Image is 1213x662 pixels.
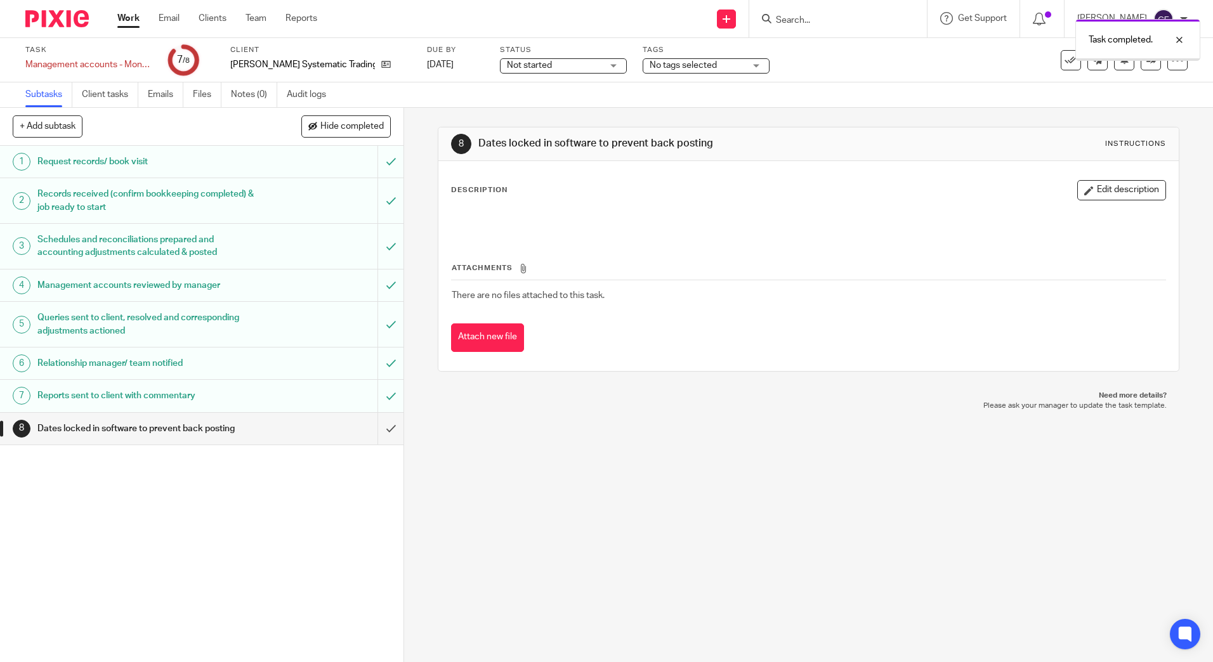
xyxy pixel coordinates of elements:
div: 5 [13,316,30,334]
h1: Relationship manager/ team notified [37,354,256,373]
a: Emails [148,82,183,107]
a: Reports [285,12,317,25]
div: Management accounts - Monthly [25,58,152,71]
p: Description [451,185,508,195]
div: 2 [13,192,30,210]
a: Subtasks [25,82,72,107]
h1: Reports sent to client with commentary [37,386,256,405]
span: Hide completed [320,122,384,132]
div: 1 [13,153,30,171]
a: Files [193,82,221,107]
img: svg%3E [1153,9,1174,29]
p: [PERSON_NAME] Systematic Trading LLP [230,58,375,71]
h1: Dates locked in software to prevent back posting [37,419,256,438]
p: Please ask your manager to update the task template. [450,401,1166,411]
div: 8 [451,134,471,154]
button: Attach new file [451,323,524,352]
a: Notes (0) [231,82,277,107]
a: Clients [199,12,226,25]
div: 4 [13,276,30,294]
h1: Request records/ book visit [37,152,256,171]
h1: Records received (confirm bookkeeping completed) & job ready to start [37,185,256,217]
label: Due by [427,45,484,55]
div: 7 [177,53,190,67]
div: 6 [13,354,30,372]
span: Attachments [452,264,513,271]
h1: Dates locked in software to prevent back posting [478,137,836,150]
a: Audit logs [287,82,336,107]
a: Client tasks [82,82,138,107]
label: Client [230,45,411,55]
div: 8 [13,420,30,438]
h1: Management accounts reviewed by manager [37,276,256,295]
button: + Add subtask [13,115,82,137]
span: There are no files attached to this task. [452,291,605,300]
span: No tags selected [650,61,717,70]
label: Status [500,45,627,55]
div: 3 [13,237,30,255]
small: /8 [183,57,190,64]
button: Hide completed [301,115,391,137]
a: Work [117,12,140,25]
span: [DATE] [427,60,454,69]
p: Task completed. [1089,34,1153,46]
button: Edit description [1077,180,1166,200]
h1: Schedules and reconciliations prepared and accounting adjustments calculated & posted [37,230,256,263]
h1: Queries sent to client, resolved and corresponding adjustments actioned [37,308,256,341]
img: Pixie [25,10,89,27]
p: Need more details? [450,391,1166,401]
div: Instructions [1105,139,1166,149]
a: Email [159,12,180,25]
a: Team [246,12,266,25]
span: Not started [507,61,552,70]
label: Task [25,45,152,55]
div: 7 [13,387,30,405]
